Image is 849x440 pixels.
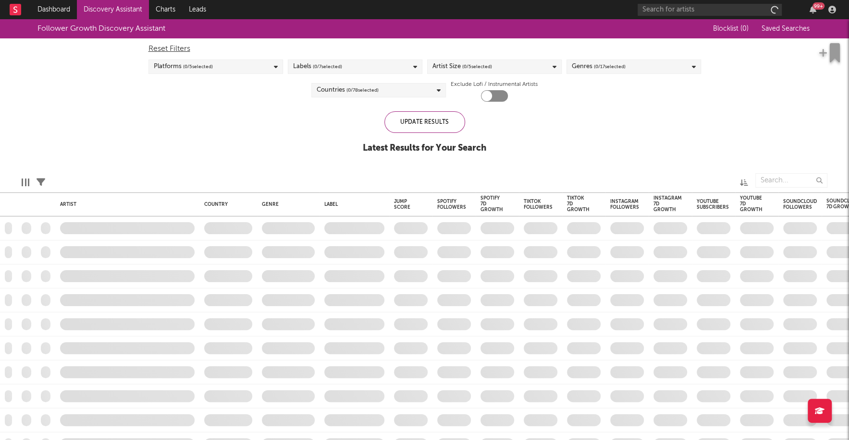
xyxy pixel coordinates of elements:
[313,61,342,72] span: ( 0 / 7 selected)
[432,61,492,72] div: Artist Size
[638,4,782,16] input: Search for artists
[148,43,701,55] div: Reset Filters
[154,61,213,72] div: Platforms
[480,195,503,213] div: Spotify 7D Growth
[317,84,379,96] div: Countries
[60,202,190,207] div: Artist
[594,61,626,72] span: ( 0 / 17 selected)
[812,2,824,10] div: 99 +
[346,84,379,96] span: ( 0 / 78 selected)
[22,168,29,196] div: Edit Columns
[740,195,763,213] div: YouTube 7D Growth
[204,202,247,207] div: Country
[293,61,342,72] div: Labels
[713,25,749,32] span: Blocklist
[567,195,590,213] div: Tiktok 7D Growth
[384,111,465,133] div: Update Results
[740,25,749,32] span: ( 0 )
[610,199,639,210] div: Instagram Followers
[783,199,817,210] div: Soundcloud Followers
[524,199,553,210] div: Tiktok Followers
[363,143,486,154] div: Latest Results for Your Search
[697,199,729,210] div: YouTube Subscribers
[37,23,165,35] div: Follower Growth Discovery Assistant
[394,199,413,210] div: Jump Score
[572,61,626,72] div: Genres
[762,25,812,32] span: Saved Searches
[755,173,827,188] input: Search...
[183,61,213,72] span: ( 0 / 5 selected)
[759,25,812,33] button: Saved Searches
[37,168,45,196] div: Filters
[653,195,682,213] div: Instagram 7D Growth
[324,202,380,207] div: Label
[262,202,310,207] div: Genre
[462,61,492,72] span: ( 0 / 5 selected)
[451,79,538,90] label: Exclude Lofi / Instrumental Artists
[810,6,816,13] button: 99+
[437,199,466,210] div: Spotify Followers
